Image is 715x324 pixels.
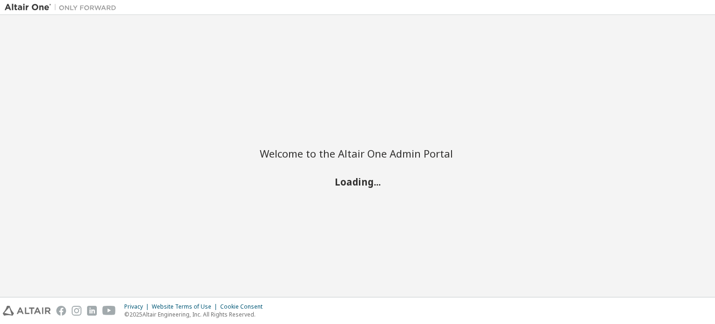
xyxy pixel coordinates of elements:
[87,306,97,316] img: linkedin.svg
[124,303,152,310] div: Privacy
[5,3,121,12] img: Altair One
[124,310,268,318] p: © 2025 Altair Engineering, Inc. All Rights Reserved.
[152,303,220,310] div: Website Terms of Use
[56,306,66,316] img: facebook.svg
[260,175,455,187] h2: Loading...
[3,306,51,316] img: altair_logo.svg
[72,306,81,316] img: instagram.svg
[102,306,116,316] img: youtube.svg
[220,303,268,310] div: Cookie Consent
[260,147,455,160] h2: Welcome to the Altair One Admin Portal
